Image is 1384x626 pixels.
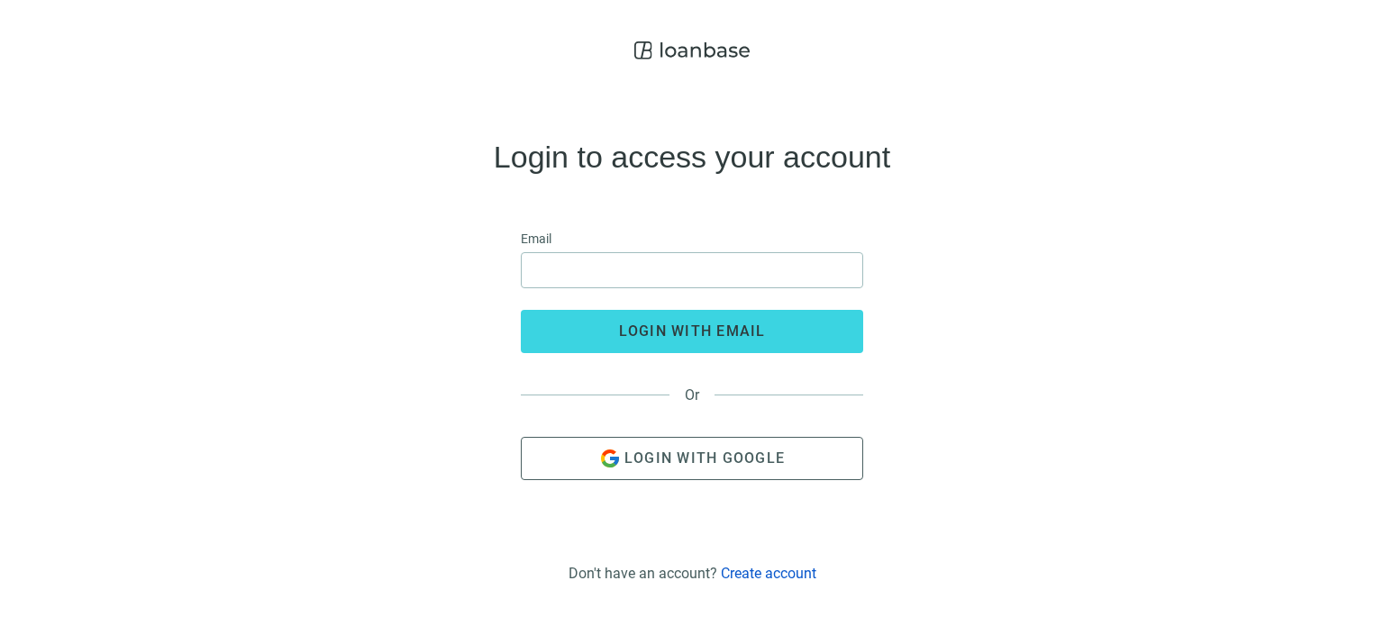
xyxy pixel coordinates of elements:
button: login with email [521,310,863,353]
span: Login with Google [624,449,785,467]
div: Don't have an account? [569,565,816,582]
span: login with email [619,322,766,340]
span: Email [521,229,551,249]
a: Create account [721,565,816,582]
span: Or [669,386,715,404]
h4: Login to access your account [494,142,890,171]
button: Login with Google [521,437,863,480]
